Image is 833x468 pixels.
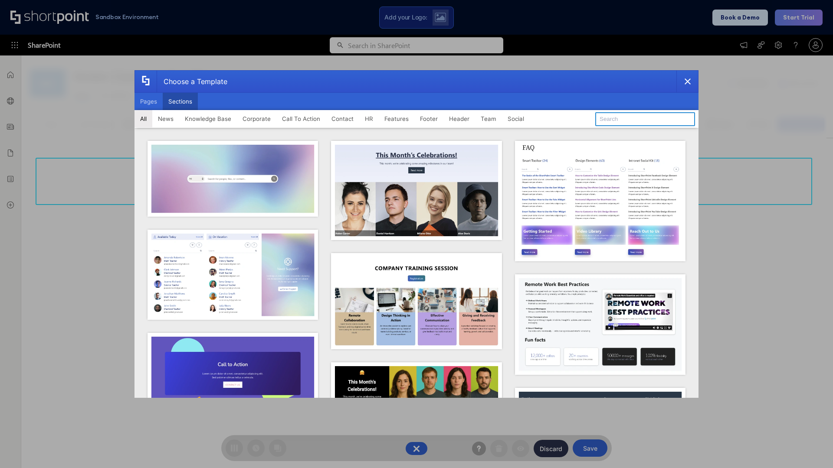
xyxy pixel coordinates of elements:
[276,110,326,127] button: Call To Action
[152,110,179,127] button: News
[359,110,379,127] button: HR
[326,110,359,127] button: Contact
[502,110,530,127] button: Social
[179,110,237,127] button: Knowledge Base
[237,110,276,127] button: Corporate
[414,110,443,127] button: Footer
[443,110,475,127] button: Header
[595,112,695,126] input: Search
[163,93,198,110] button: Sections
[134,70,699,398] div: template selector
[134,93,163,110] button: Pages
[134,110,152,127] button: All
[379,110,414,127] button: Features
[475,110,502,127] button: Team
[157,71,227,92] div: Choose a Template
[790,426,833,468] iframe: Chat Widget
